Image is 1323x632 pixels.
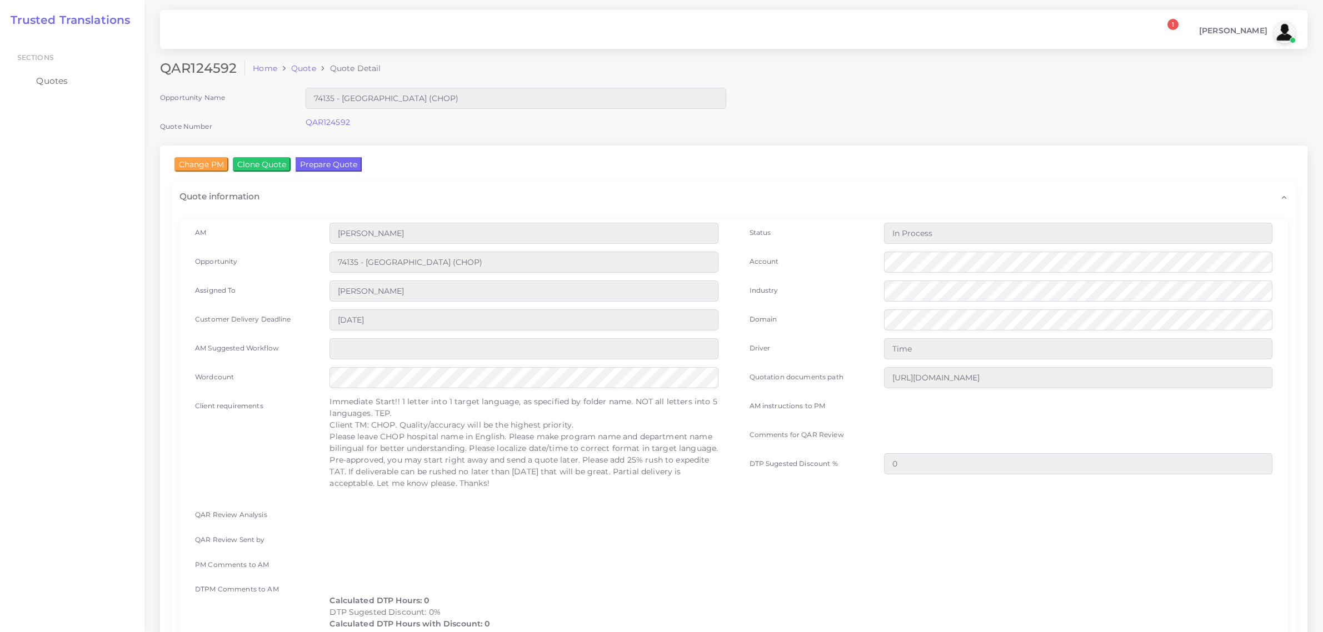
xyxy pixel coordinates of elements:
[172,183,1296,210] div: Quote information
[36,75,68,87] span: Quotes
[750,401,826,410] label: AM instructions to PM
[195,285,236,295] label: Assigned To
[329,619,490,629] b: Calculated DTP Hours with Discount: 0
[195,510,267,519] label: QAR Review Analysis
[195,584,279,594] label: DTPM Comments to AM
[329,595,429,605] b: Calculated DTP Hours: 0
[195,535,265,545] label: QAR Review Sent by
[179,190,259,203] span: Quote information
[306,117,350,127] a: QAR124592
[329,280,718,302] input: pm
[195,314,291,324] label: Customer Delivery Deadline
[1199,27,1267,34] span: [PERSON_NAME]
[750,257,779,266] label: Account
[750,372,843,382] label: Quotation documents path
[750,285,778,295] label: Industry
[329,396,718,489] p: Immediate Start!! 1 letter into 1 target language, as specified by folder name. NOT all letters i...
[296,157,362,172] button: Prepare Quote
[291,63,316,74] a: Quote
[195,228,206,237] label: AM
[750,343,771,353] label: Driver
[750,228,771,237] label: Status
[750,430,844,439] label: Comments for QAR Review
[3,13,131,27] a: Trusted Translations
[195,257,238,266] label: Opportunity
[316,63,381,74] li: Quote Detail
[174,157,228,172] input: Change PM
[1194,21,1300,43] a: [PERSON_NAME]avatar
[1167,19,1179,30] span: 1
[17,53,54,62] span: Sections
[296,157,362,174] a: Prepare Quote
[233,157,291,172] input: Clone Quote
[750,314,777,324] label: Domain
[8,69,136,93] a: Quotes
[1157,25,1177,40] a: 1
[1274,21,1296,43] img: avatar
[160,93,225,102] label: Opportunity Name
[195,401,263,410] label: Client requirements
[195,560,269,569] label: PM Comments to AM
[160,122,212,131] label: Quote Number
[160,61,245,77] h2: QAR124592
[195,343,279,353] label: AM Suggested Workflow
[750,459,838,468] label: DTP Sugested Discount %
[195,372,234,382] label: Wordcount
[253,63,277,74] a: Home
